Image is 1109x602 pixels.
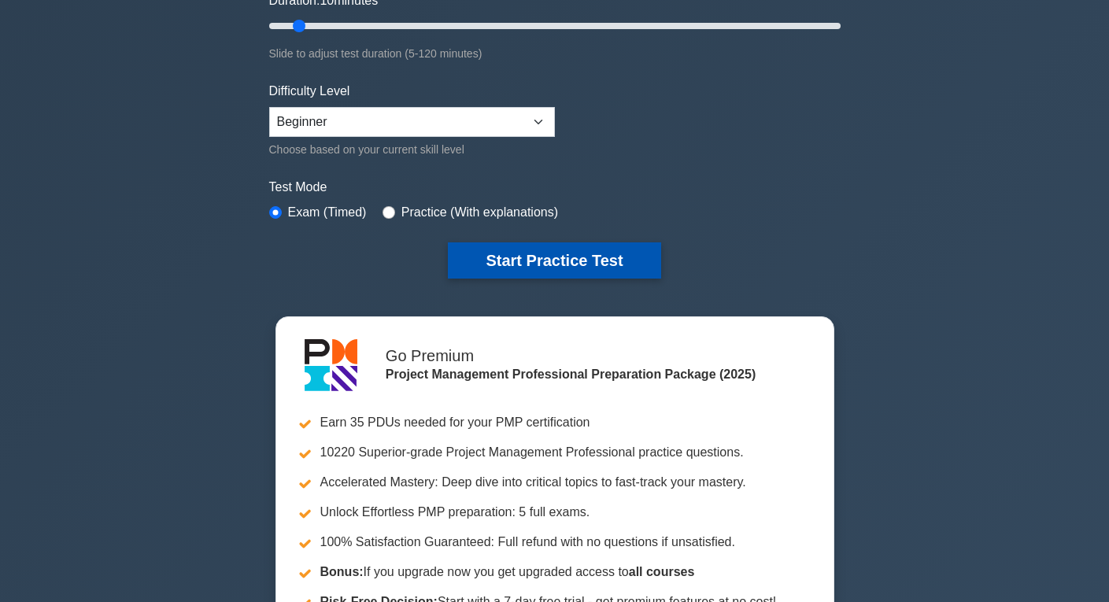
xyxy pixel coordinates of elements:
[288,203,367,222] label: Exam (Timed)
[448,242,660,279] button: Start Practice Test
[269,140,555,159] div: Choose based on your current skill level
[269,44,841,63] div: Slide to adjust test duration (5-120 minutes)
[269,178,841,197] label: Test Mode
[401,203,558,222] label: Practice (With explanations)
[269,82,350,101] label: Difficulty Level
